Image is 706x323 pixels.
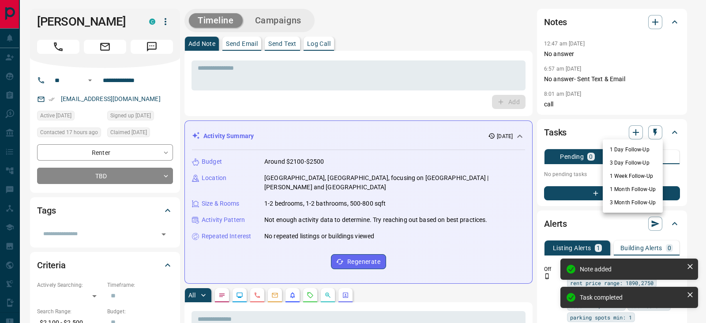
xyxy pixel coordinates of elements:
li: 1 Month Follow-Up [603,183,663,196]
li: 1 Week Follow-Up [603,169,663,183]
div: Note added [580,266,683,273]
li: 3 Month Follow-Up [603,196,663,209]
li: 1 Day Follow-Up [603,143,663,156]
div: Task completed [580,294,683,301]
li: 3 Day Follow-Up [603,156,663,169]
